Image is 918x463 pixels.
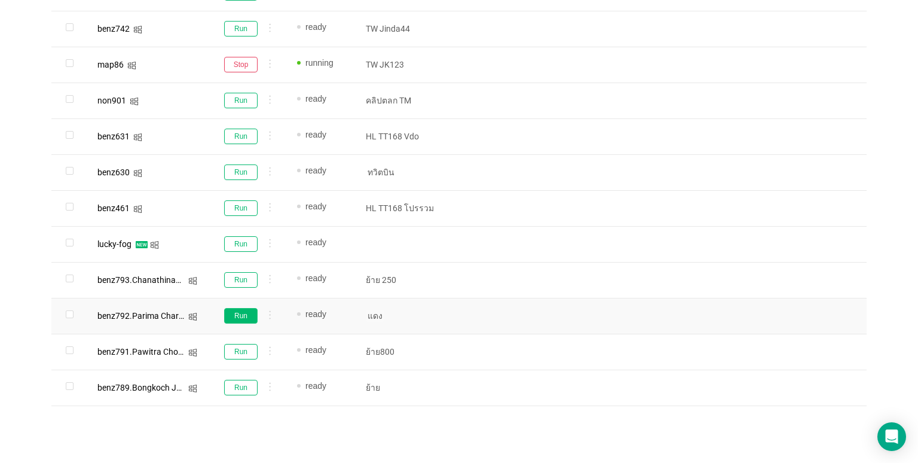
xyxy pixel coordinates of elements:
[133,205,142,214] i: icon: windows
[97,240,131,248] div: lucky-fog
[877,422,906,451] div: Open Intercom Messenger
[224,380,258,395] button: Run
[305,237,326,247] span: ready
[366,130,453,142] p: HL TT168 Vdo
[305,381,326,391] span: ready
[224,344,258,360] button: Run
[224,236,258,252] button: Run
[97,311,202,321] span: benz792.Parima Chartpipak
[366,382,453,394] p: ย้าย
[366,166,396,178] span: ทวิตบิน
[224,57,258,72] button: Stop
[97,168,130,176] div: benz630
[305,273,326,283] span: ready
[366,274,453,286] p: ย้าย 250
[224,165,258,180] button: Run
[133,169,142,178] i: icon: windows
[188,348,197,357] i: icon: windows
[97,132,130,141] div: benz631
[366,59,453,71] p: TW JK123
[97,275,222,285] span: benz793.Chanathinad Natapiwat
[133,25,142,34] i: icon: windows
[97,383,215,392] span: benz789.Bongkoch Jantarasab
[97,204,130,212] div: benz461
[305,94,326,103] span: ready
[305,22,326,32] span: ready
[366,346,453,358] p: ย้าย800
[366,95,453,106] p: คลิปตลก TM
[97,96,126,105] div: non901
[366,23,453,35] p: TW Jinda44
[130,97,139,106] i: icon: windows
[188,276,197,285] i: icon: windows
[127,61,136,70] i: icon: windows
[224,21,258,36] button: Run
[305,130,326,139] span: ready
[366,202,453,214] p: HL TT168 โปรรวม
[224,93,258,108] button: Run
[305,166,326,175] span: ready
[305,58,333,68] span: running
[133,133,142,142] i: icon: windows
[366,310,384,322] span: แดง
[224,308,258,324] button: Run
[97,60,124,69] div: map86
[97,347,213,357] span: benz791.Pawitra Chotawanich
[97,25,130,33] div: benz742
[305,345,326,355] span: ready
[188,312,197,321] i: icon: windows
[305,202,326,211] span: ready
[224,272,258,288] button: Run
[224,129,258,144] button: Run
[150,240,159,249] i: icon: windows
[305,309,326,319] span: ready
[224,200,258,216] button: Run
[188,384,197,393] i: icon: windows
